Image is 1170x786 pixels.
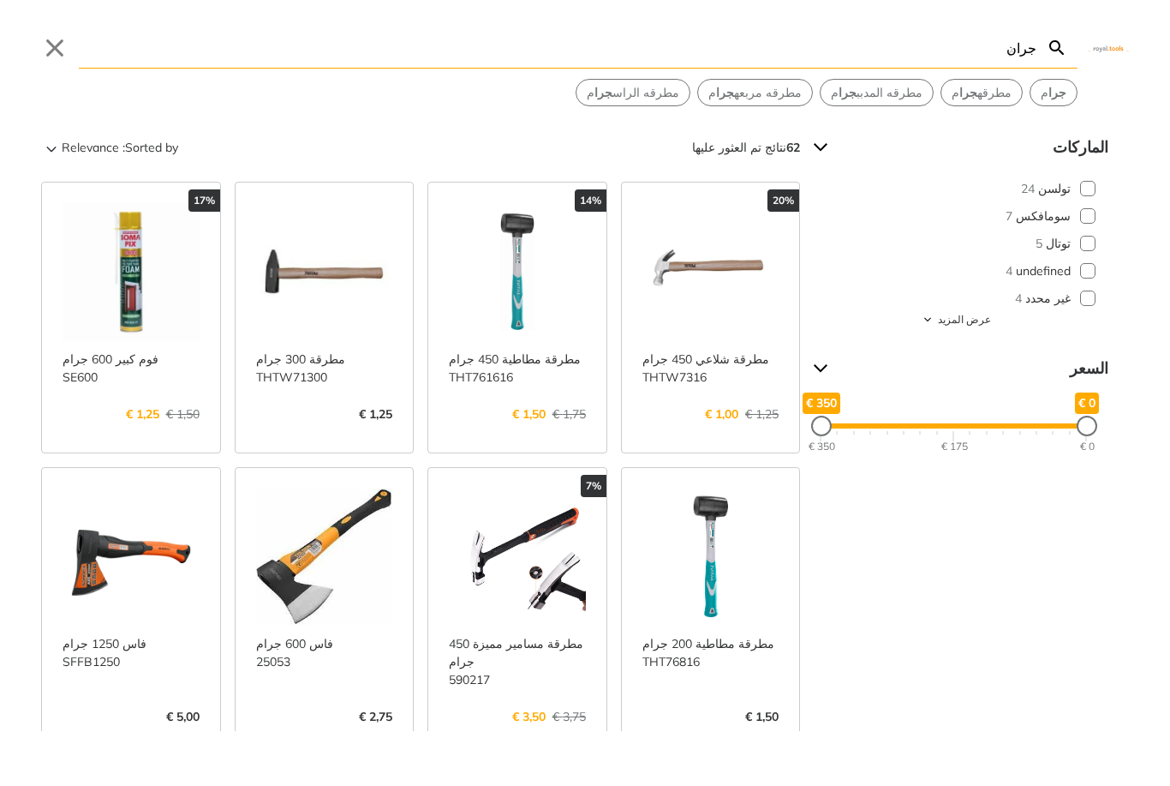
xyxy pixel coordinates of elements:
button: غير محدد 4 [800,285,1108,312]
div: Maximum Price [811,416,832,436]
button: توتال 5 [800,230,1108,257]
input: ابحث... [79,27,1036,68]
button: Close [41,34,69,62]
div: 14% [575,189,606,212]
span: 4 [1006,262,1012,280]
span: مطرقه م [952,84,1012,102]
div: 7% [581,475,606,497]
div: 17% [188,189,220,212]
span: سومافكس [1016,207,1071,225]
span: توتال [1046,235,1071,253]
div: Suggestion: جرام [1030,79,1077,106]
span: مطرقه الراس م [587,84,679,102]
div: Suggestion: مطرقه المدبب جرام [820,79,934,106]
div: 175 € [941,439,968,454]
img: Close [1088,44,1129,51]
div: Minimum Price [1077,416,1097,436]
button: Select suggestion: جرام [1030,80,1077,105]
div: 0 € [1080,439,1095,454]
strong: 62 [786,140,800,155]
button: سومافكس 7 [800,202,1108,230]
div: 350 € [809,439,835,454]
div: Suggestion: مطرقه مربعه جرام [697,79,813,106]
span: غير محدد [1025,290,1071,308]
strong: جرا [839,85,857,100]
strong: جرا [594,85,612,100]
span: عرض المزيد [938,312,991,327]
span: 5 [1036,235,1042,253]
span: مطرقه مربعه م [708,84,802,102]
strong: جرا [1048,85,1066,100]
span: undefined [1016,262,1071,280]
button: Select suggestion: مطرقه جرام [941,80,1022,105]
strong: جرا [959,85,977,100]
span: مطرقه المدبب م [831,84,922,102]
div: نتائج تم العثور عليها [692,134,800,161]
button: Select suggestion: مطرقه مربعه جرام [698,80,812,105]
button: undefined 4 [800,257,1108,285]
strong: جرا [716,85,734,100]
span: Relevance [62,134,119,161]
button: Select suggestion: مطرقه الراس جرام [576,80,689,105]
span: تولسن [1038,180,1071,198]
svg: Sort [41,137,62,158]
button: Sorted by:Relevance Sort [41,134,182,161]
button: تولسن 24 [800,175,1108,202]
span: السعر [834,355,1108,382]
span: الماركات [834,134,1108,161]
svg: Search [1047,38,1067,58]
span: م [1041,84,1066,102]
button: عرض المزيد [800,312,1108,327]
div: Suggestion: مطرقه الراس جرام [576,79,690,106]
div: 20% [767,189,799,212]
div: Suggestion: مطرقه جرام [940,79,1023,106]
span: 24 [1021,180,1035,198]
span: 4 [1015,290,1022,308]
span: 7 [1006,207,1012,225]
button: Select suggestion: مطرقه المدبب جرام [821,80,933,105]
